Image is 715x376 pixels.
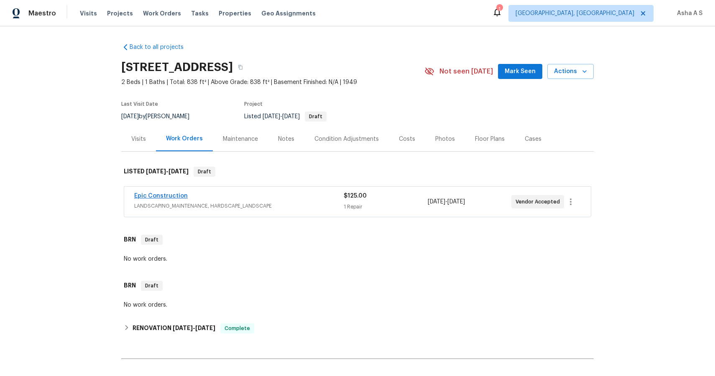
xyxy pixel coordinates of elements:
h2: [STREET_ADDRESS] [121,63,233,71]
span: LANDSCAPING_MAINTENANCE, HARDSCAPE_LANDSCAPE [134,202,344,210]
div: Notes [278,135,294,143]
span: [DATE] [146,168,166,174]
div: Work Orders [166,135,203,143]
span: Listed [244,114,327,119]
span: Draft [142,282,162,290]
span: Work Orders [143,9,181,18]
div: Cases [525,135,541,143]
div: Costs [399,135,415,143]
div: No work orders. [124,301,591,309]
a: Epic Construction [134,193,188,199]
button: Copy Address [233,60,248,75]
span: Properties [219,9,251,18]
span: Project [244,102,263,107]
span: Visits [80,9,97,18]
span: [DATE] [169,168,189,174]
span: [DATE] [263,114,280,119]
span: Asha A S [674,9,702,18]
button: Mark Seen [498,64,542,79]
div: 1 Repair [344,203,427,211]
span: Draft [194,168,214,176]
div: Floor Plans [475,135,505,143]
button: Actions [547,64,594,79]
span: - [173,325,215,331]
div: LISTED [DATE]-[DATE]Draft [121,158,594,185]
span: [DATE] [447,199,465,205]
h6: BRN [124,235,136,245]
div: 1 [496,5,502,13]
div: RENOVATION [DATE]-[DATE]Complete [121,318,594,338]
span: [DATE] [173,325,193,331]
span: Mark Seen [505,66,536,77]
a: Back to all projects [121,43,202,51]
div: BRN Draft [121,226,594,253]
h6: BRN [124,281,136,291]
h6: LISTED [124,167,189,177]
div: No work orders. [124,255,591,263]
span: Last Visit Date [121,102,158,107]
span: $125.00 [344,193,367,199]
span: Draft [142,236,162,244]
span: [DATE] [428,199,445,205]
span: - [146,168,189,174]
span: Draft [306,114,326,119]
span: Tasks [191,10,209,16]
div: Photos [435,135,455,143]
div: BRN Draft [121,272,594,299]
div: Maintenance [223,135,258,143]
div: Condition Adjustments [314,135,379,143]
span: - [263,114,300,119]
span: Projects [107,9,133,18]
span: [DATE] [121,114,139,119]
span: 2 Beds | 1 Baths | Total: 838 ft² | Above Grade: 838 ft² | Basement Finished: N/A | 1949 [121,78,424,86]
span: [DATE] [195,325,215,331]
span: - [428,198,465,206]
div: by [PERSON_NAME] [121,112,199,122]
span: Maestro [28,9,56,18]
span: [DATE] [282,114,300,119]
span: Vendor Accepted [516,198,563,206]
span: Actions [554,66,587,77]
span: [GEOGRAPHIC_DATA], [GEOGRAPHIC_DATA] [516,9,634,18]
div: Visits [131,135,146,143]
span: Geo Assignments [261,9,316,18]
h6: RENOVATION [133,323,215,333]
span: Not seen [DATE] [439,67,493,76]
span: Complete [221,324,253,333]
